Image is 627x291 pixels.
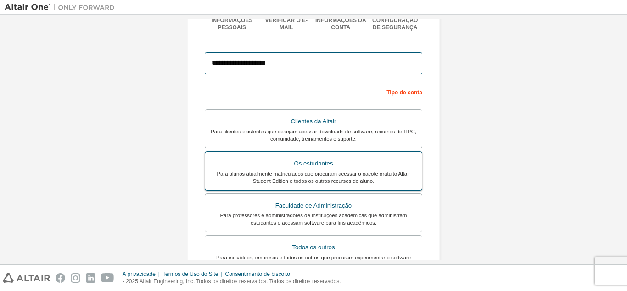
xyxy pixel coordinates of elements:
[225,270,296,278] div: Consentimento de biscoito
[71,273,80,283] img: instagram.svg
[259,16,314,31] div: Verificar o e-mail
[211,115,416,128] div: Clientes da Altair
[86,273,95,283] img: linkedin.svg
[211,254,416,269] div: Para indivíduos, empresas e todos os outros que procuram experimentar o software Altair e explora...
[205,84,422,99] div: Tipo de conta
[211,157,416,170] div: Os estudantes
[56,273,65,283] img: facebook.svg
[205,16,259,31] div: Informações pessoais
[211,170,416,185] div: Para alunos atualmente matriculados que procuram acessar o pacote gratuito Altair Student Edition...
[123,278,341,286] p: - 2025 Altair Engineering, Inc. Todos os direitos reservados. Todos os direitos reservados.
[5,3,119,12] img: Guia de viagem de Altair One
[101,273,114,283] img: youtube.svg
[211,241,416,254] div: Todos os outros
[3,273,50,283] img: altair_logo.svg
[211,128,416,143] div: Para clientes existentes que desejam acessar downloads de software, recursos de HPC, comunidade, ...
[211,199,416,212] div: Faculdade de Administração
[313,16,368,31] div: Informações da conta
[162,270,225,278] div: Termos de Uso do Site
[368,16,423,31] div: Configuração de segurança
[211,212,416,226] div: Para professores e administradores de instituições acadêmicas que administram estudantes e acessa...
[123,270,162,278] div: A privacidade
